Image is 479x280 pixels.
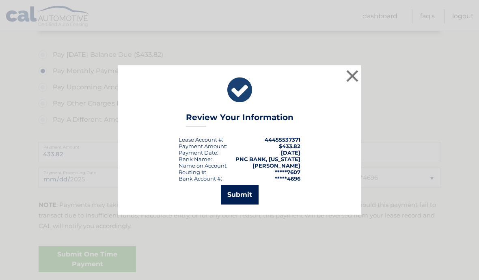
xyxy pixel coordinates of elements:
div: Routing #: [179,169,206,175]
div: Lease Account #: [179,136,223,143]
div: Bank Name: [179,156,212,162]
button: × [344,68,360,84]
span: [DATE] [281,149,300,156]
strong: 44455537371 [265,136,300,143]
h3: Review Your Information [186,112,293,127]
strong: [PERSON_NAME] [252,162,300,169]
div: : [179,149,218,156]
strong: PNC BANK, [US_STATE] [235,156,300,162]
div: Bank Account #: [179,175,222,182]
div: Name on Account: [179,162,228,169]
span: Payment Date [179,149,217,156]
span: $433.82 [279,143,300,149]
div: Payment Amount: [179,143,227,149]
button: Submit [221,185,259,205]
